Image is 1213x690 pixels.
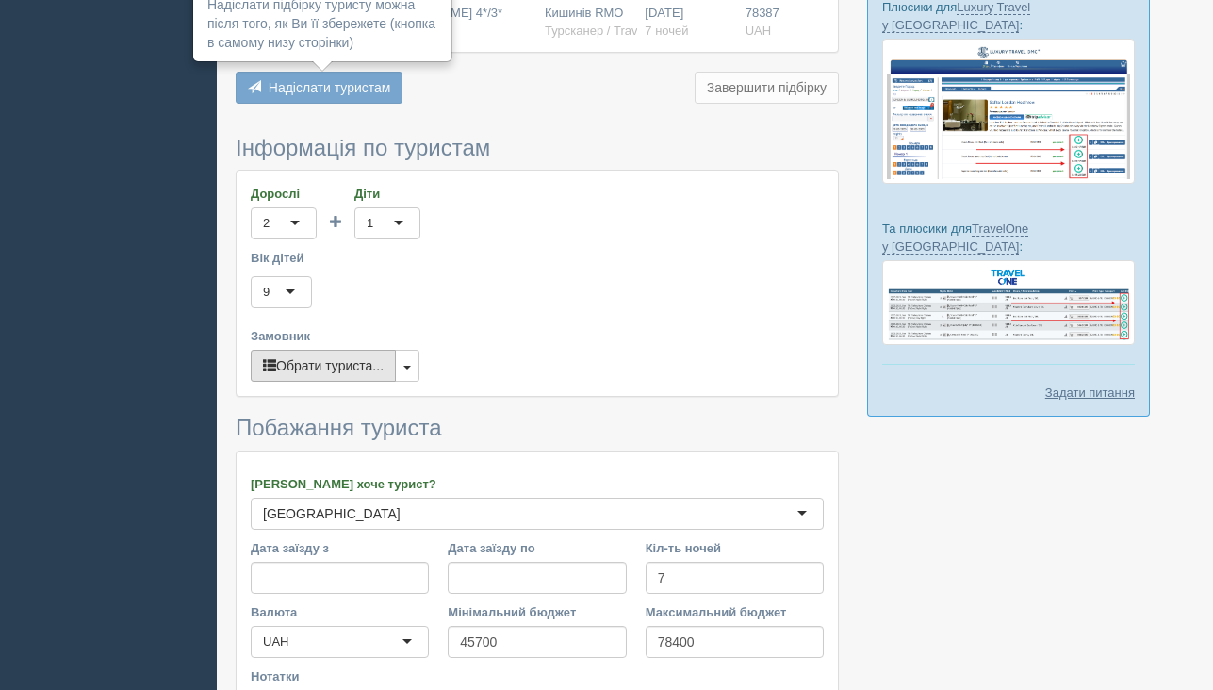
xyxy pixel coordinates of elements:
div: 1 [367,214,373,233]
span: 78387 [746,6,779,20]
img: luxury-travel-%D0%BF%D0%BE%D0%B4%D0%B1%D0%BE%D1%80%D0%BA%D0%B0-%D1%81%D1%80%D0%BC-%D0%B4%D0%BB%D1... [882,39,1135,184]
span: Побажання туриста [236,415,442,440]
img: travel-one-%D0%BF%D1%96%D0%B4%D0%B1%D1%96%D1%80%D0%BA%D0%B0-%D1%81%D1%80%D0%BC-%D0%B4%D0%BB%D1%8F... [882,260,1135,344]
span: UAH [746,24,771,38]
label: Дата заїзду з [251,539,429,557]
a: Задати питання [1045,384,1135,402]
span: Турсканер / Travelon [545,24,661,38]
label: Мінімальний бюджет [448,603,626,621]
label: Вік дітей [251,249,824,267]
div: [DATE] [645,5,729,40]
div: Кишинів RMO [545,5,630,40]
div: 2 [263,214,270,233]
div: 9 [263,283,270,302]
button: Обрати туриста... [251,350,396,382]
button: Надіслати туристам [236,72,402,104]
input: 7-10 або 7,10,14 [646,562,824,594]
label: Замовник [251,327,824,345]
div: [GEOGRAPHIC_DATA] [263,504,401,523]
label: Дата заїзду по [448,539,626,557]
div: UAH [263,632,288,651]
span: Надіслати туристам [269,80,391,95]
label: Дорослі [251,185,317,203]
label: Валюта [251,603,429,621]
span: 7 ночей [645,24,688,38]
button: Завершити підбірку [695,72,839,104]
label: Кіл-ть ночей [646,539,824,557]
p: Та плюсики для : [882,220,1135,255]
h3: Інформація по туристам [236,136,839,160]
label: Нотатки [251,667,824,685]
label: Максимальний бюджет [646,603,824,621]
label: Діти [354,185,420,203]
label: [PERSON_NAME] хоче турист? [251,475,824,493]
